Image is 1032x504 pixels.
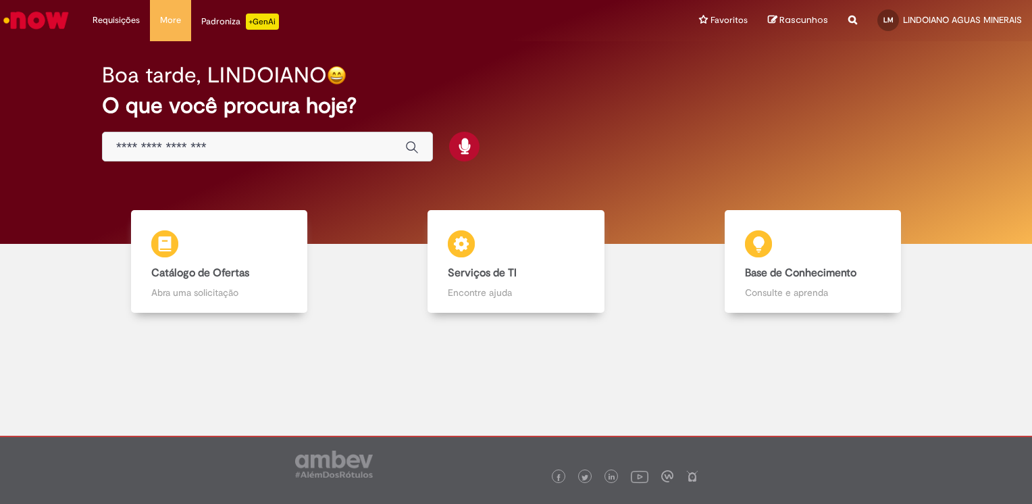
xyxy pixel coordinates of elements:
[295,451,373,478] img: logo_footer_ambev_rotulo_gray.png
[1,7,71,34] img: ServiceNow
[711,14,748,27] span: Favoritos
[151,266,249,280] b: Catálogo de Ofertas
[93,14,140,27] span: Requisições
[448,266,517,280] b: Serviços de TI
[448,286,584,299] p: Encontre ajuda
[745,266,856,280] b: Base de Conhecimento
[327,66,346,85] img: happy-face.png
[661,470,673,482] img: logo_footer_workplace.png
[102,64,327,87] h2: Boa tarde, LINDOIANO
[367,210,664,313] a: Serviços de TI Encontre ajuda
[582,474,588,481] img: logo_footer_twitter.png
[883,16,894,24] span: LM
[102,94,930,118] h2: O que você procura hoje?
[631,468,648,485] img: logo_footer_youtube.png
[555,474,562,481] img: logo_footer_facebook.png
[768,14,828,27] a: Rascunhos
[903,14,1022,26] span: LINDOIANO AGUAS MINERAIS
[201,14,279,30] div: Padroniza
[160,14,181,27] span: More
[665,210,961,313] a: Base de Conhecimento Consulte e aprenda
[246,14,279,30] p: +GenAi
[71,210,367,313] a: Catálogo de Ofertas Abra uma solicitação
[151,286,287,299] p: Abra uma solicitação
[686,470,698,482] img: logo_footer_naosei.png
[779,14,828,26] span: Rascunhos
[745,286,881,299] p: Consulte e aprenda
[609,474,615,482] img: logo_footer_linkedin.png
